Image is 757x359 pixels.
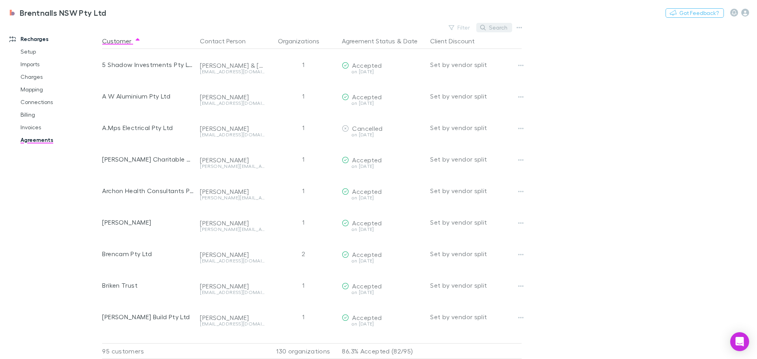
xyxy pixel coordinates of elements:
[268,343,339,359] div: 130 organizations
[352,219,382,227] span: Accepted
[200,195,265,200] div: [PERSON_NAME][EMAIL_ADDRESS][DOMAIN_NAME]
[342,290,424,295] div: on [DATE]
[342,164,424,169] div: on [DATE]
[20,8,106,17] h3: Brentnalls NSW Pty Ltd
[730,332,749,351] div: Open Intercom Messenger
[200,290,265,295] div: [EMAIL_ADDRESS][DOMAIN_NAME]
[430,175,522,206] div: Set by vendor split
[200,227,265,232] div: [PERSON_NAME][EMAIL_ADDRESS][DOMAIN_NAME]
[102,238,194,270] div: Brencam Pty Ltd
[342,101,424,106] div: on [DATE]
[13,45,106,58] a: Setup
[102,301,194,333] div: [PERSON_NAME] Build Pty Ltd
[430,206,522,238] div: Set by vendor split
[200,61,265,69] div: [PERSON_NAME] & [PERSON_NAME]
[13,83,106,96] a: Mapping
[200,93,265,101] div: [PERSON_NAME]
[13,134,106,146] a: Agreements
[200,322,265,326] div: [EMAIL_ADDRESS][DOMAIN_NAME]
[102,270,194,301] div: Briken Trust
[200,132,265,137] div: [EMAIL_ADDRESS][DOMAIN_NAME]
[352,314,382,321] span: Accepted
[200,282,265,290] div: [PERSON_NAME]
[430,270,522,301] div: Set by vendor split
[268,206,339,238] div: 1
[200,251,265,259] div: [PERSON_NAME]
[430,80,522,112] div: Set by vendor split
[342,195,424,200] div: on [DATE]
[200,156,265,164] div: [PERSON_NAME]
[200,188,265,195] div: [PERSON_NAME]
[102,80,194,112] div: A W Aluminium Pty Ltd
[352,188,382,195] span: Accepted
[102,175,194,206] div: Archon Health Consultants Pty Ltd
[278,33,329,49] button: Organizations
[476,23,512,32] button: Search
[430,143,522,175] div: Set by vendor split
[430,238,522,270] div: Set by vendor split
[268,175,339,206] div: 1
[430,49,522,80] div: Set by vendor split
[342,344,424,359] p: 86.3% Accepted (82/95)
[200,125,265,132] div: [PERSON_NAME]
[200,164,265,169] div: [PERSON_NAME][EMAIL_ADDRESS][DOMAIN_NAME]
[445,23,475,32] button: Filter
[13,58,106,71] a: Imports
[102,143,194,175] div: [PERSON_NAME] Charitable Trust
[13,96,106,108] a: Connections
[268,238,339,270] div: 2
[342,33,424,49] div: &
[13,108,106,121] a: Billing
[268,301,339,333] div: 1
[8,8,17,17] img: Brentnalls NSW Pty Ltd's Logo
[403,33,418,49] button: Date
[200,259,265,263] div: [EMAIL_ADDRESS][DOMAIN_NAME]
[352,125,382,132] span: Cancelled
[102,206,194,238] div: [PERSON_NAME]
[13,121,106,134] a: Invoices
[268,270,339,301] div: 1
[268,143,339,175] div: 1
[430,33,484,49] button: Client Discount
[200,33,255,49] button: Contact Person
[13,71,106,83] a: Charges
[352,282,382,290] span: Accepted
[200,101,265,106] div: [EMAIL_ADDRESS][DOMAIN_NAME]
[200,69,265,74] div: [EMAIL_ADDRESS][DOMAIN_NAME]
[102,49,194,80] div: 5 Shadow Investments Pty Ltd
[666,8,724,18] button: Got Feedback?
[102,112,194,143] div: A.Mps Electrical Pty Ltd
[430,301,522,333] div: Set by vendor split
[342,69,424,74] div: on [DATE]
[200,314,265,322] div: [PERSON_NAME]
[3,3,111,22] a: Brentnalls NSW Pty Ltd
[102,343,197,359] div: 95 customers
[342,33,395,49] button: Agreement Status
[352,61,382,69] span: Accepted
[352,251,382,258] span: Accepted
[102,33,141,49] button: Customer
[342,132,424,137] div: on [DATE]
[268,80,339,112] div: 1
[200,219,265,227] div: [PERSON_NAME]
[268,49,339,80] div: 1
[342,322,424,326] div: on [DATE]
[342,227,424,232] div: on [DATE]
[430,112,522,143] div: Set by vendor split
[268,112,339,143] div: 1
[342,259,424,263] div: on [DATE]
[352,156,382,164] span: Accepted
[2,33,106,45] a: Recharges
[352,93,382,100] span: Accepted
